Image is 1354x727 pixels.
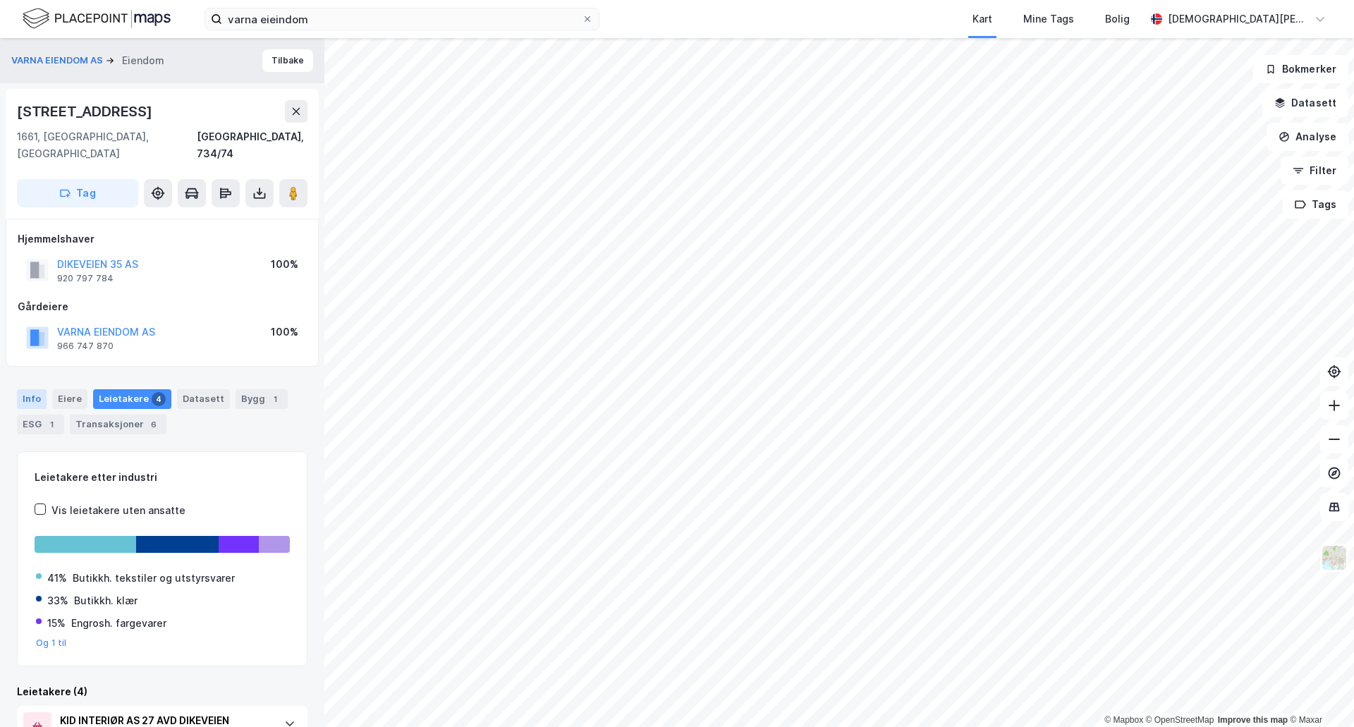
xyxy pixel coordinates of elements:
[23,6,171,31] img: logo.f888ab2527a4732fd821a326f86c7f29.svg
[271,324,298,341] div: 100%
[1023,11,1074,28] div: Mine Tags
[1267,123,1348,151] button: Analyse
[1321,544,1348,571] img: Z
[57,341,114,352] div: 966 747 870
[70,415,166,434] div: Transaksjoner
[177,389,230,409] div: Datasett
[36,637,67,649] button: Og 1 til
[17,179,138,207] button: Tag
[52,389,87,409] div: Eiere
[1104,715,1143,725] a: Mapbox
[35,469,290,486] div: Leietakere etter industri
[47,570,67,587] div: 41%
[271,256,298,273] div: 100%
[51,502,185,519] div: Vis leietakere uten ansatte
[122,52,164,69] div: Eiendom
[147,417,161,432] div: 6
[44,417,59,432] div: 1
[972,11,992,28] div: Kart
[17,389,47,409] div: Info
[71,615,166,632] div: Engrosh. fargevarer
[73,570,235,587] div: Butikkh. tekstiler og utstyrsvarer
[1281,157,1348,185] button: Filter
[1218,715,1288,725] a: Improve this map
[236,389,288,409] div: Bygg
[197,128,307,162] div: [GEOGRAPHIC_DATA], 734/74
[1262,89,1348,117] button: Datasett
[17,415,64,434] div: ESG
[222,8,582,30] input: Søk på adresse, matrikkel, gårdeiere, leietakere eller personer
[1168,11,1309,28] div: [DEMOGRAPHIC_DATA][PERSON_NAME]
[262,49,313,72] button: Tilbake
[152,392,166,406] div: 4
[1253,55,1348,83] button: Bokmerker
[17,100,155,123] div: [STREET_ADDRESS]
[1146,715,1214,725] a: OpenStreetMap
[47,592,68,609] div: 33%
[47,615,66,632] div: 15%
[1283,190,1348,219] button: Tags
[17,683,307,700] div: Leietakere (4)
[57,273,114,284] div: 920 797 784
[11,54,106,68] button: VARNA EIENDOM AS
[93,389,171,409] div: Leietakere
[268,392,282,406] div: 1
[18,298,307,315] div: Gårdeiere
[1283,659,1354,727] iframe: Chat Widget
[74,592,138,609] div: Butikkh. klær
[1105,11,1130,28] div: Bolig
[18,231,307,248] div: Hjemmelshaver
[1283,659,1354,727] div: Kontrollprogram for chat
[17,128,197,162] div: 1661, [GEOGRAPHIC_DATA], [GEOGRAPHIC_DATA]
